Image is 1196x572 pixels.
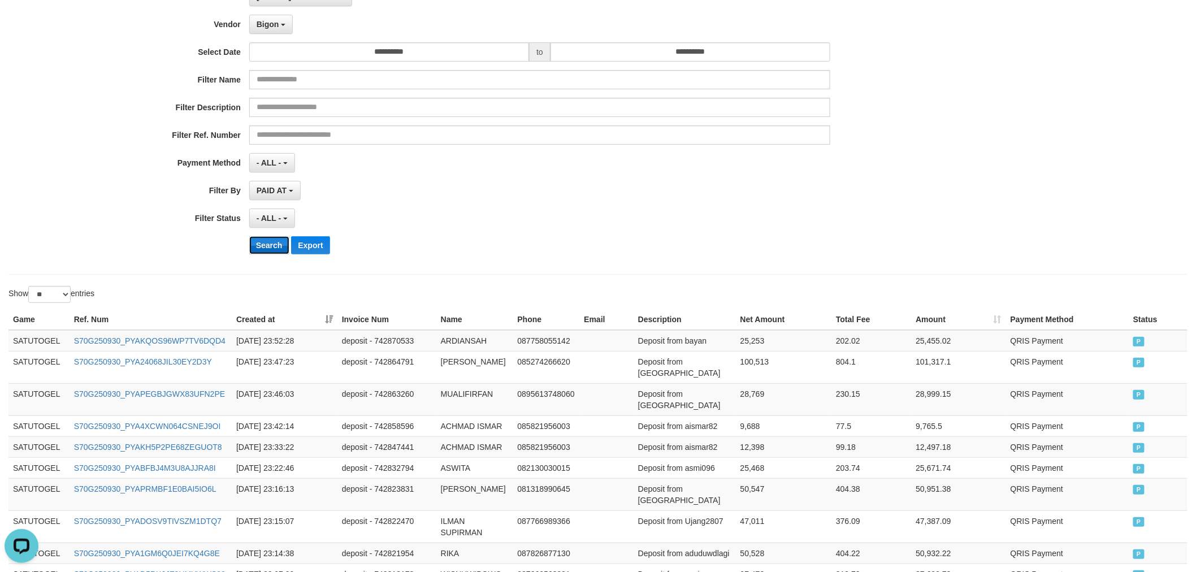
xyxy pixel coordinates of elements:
[232,478,337,510] td: [DATE] 23:16:13
[74,549,220,558] a: S70G250930_PYA1GM6Q0JEI7KQ4G8E
[74,336,226,345] a: S70G250930_PYAKQOS96WP7TV6DQD4
[513,351,580,383] td: 085274266620
[337,351,436,383] td: deposit - 742864791
[736,457,832,478] td: 25,468
[232,436,337,457] td: [DATE] 23:33:22
[831,436,911,457] td: 99.18
[5,5,38,38] button: Open LiveChat chat widget
[911,330,1006,352] td: 25,455.02
[736,543,832,564] td: 50,528
[337,383,436,415] td: deposit - 742863260
[1133,464,1145,474] span: PAID
[1129,309,1188,330] th: Status
[736,510,832,543] td: 47,011
[513,543,580,564] td: 087826877130
[1006,351,1129,383] td: QRIS Payment
[1006,510,1129,543] td: QRIS Payment
[436,457,513,478] td: ASWITA
[736,436,832,457] td: 12,398
[911,351,1006,383] td: 101,317.1
[436,478,513,510] td: [PERSON_NAME]
[1133,358,1145,367] span: PAID
[257,20,279,29] span: Bigon
[337,309,436,330] th: Invoice Num
[74,357,212,366] a: S70G250930_PYA24068JIL30EY2D3Y
[1006,309,1129,330] th: Payment Method
[28,286,71,303] select: Showentries
[337,543,436,564] td: deposit - 742821954
[436,510,513,543] td: ILMAN SUPIRMAN
[74,389,225,398] a: S70G250930_PYAPEGBJGWX83UFN2PE
[529,42,551,62] span: to
[337,436,436,457] td: deposit - 742847441
[1133,517,1145,527] span: PAID
[8,510,70,543] td: SATUTOGEL
[1006,543,1129,564] td: QRIS Payment
[74,463,216,473] a: S70G250930_PYABFBJ4M3U8AJJRA8I
[911,415,1006,436] td: 9,765.5
[736,351,832,383] td: 100,513
[8,383,70,415] td: SATUTOGEL
[634,510,736,543] td: Deposit from Ujang2807
[513,309,580,330] th: Phone
[831,543,911,564] td: 404.22
[74,443,222,452] a: S70G250930_PYAKH5P2PE68ZEGUOT8
[1006,330,1129,352] td: QRIS Payment
[232,383,337,415] td: [DATE] 23:46:03
[74,517,222,526] a: S70G250930_PYADOSV9TIVSZM1DTQ7
[257,158,281,167] span: - ALL -
[249,236,289,254] button: Search
[70,309,232,330] th: Ref. Num
[232,415,337,436] td: [DATE] 23:42:14
[513,415,580,436] td: 085821956003
[634,309,736,330] th: Description
[634,415,736,436] td: Deposit from aismar82
[436,543,513,564] td: RIKA
[634,457,736,478] td: Deposit from asmi096
[1006,415,1129,436] td: QRIS Payment
[74,484,216,493] a: S70G250930_PYAPRMBF1E0BAI5IO6L
[1133,443,1145,453] span: PAID
[1133,390,1145,400] span: PAID
[513,457,580,478] td: 082130030015
[634,330,736,352] td: Deposit from bayan
[249,209,295,228] button: - ALL -
[1006,436,1129,457] td: QRIS Payment
[8,457,70,478] td: SATUTOGEL
[232,330,337,352] td: [DATE] 23:52:28
[1006,478,1129,510] td: QRIS Payment
[291,236,330,254] button: Export
[911,457,1006,478] td: 25,671.74
[8,286,94,303] label: Show entries
[736,415,832,436] td: 9,688
[911,309,1006,330] th: Amount: activate to sort column ascending
[513,383,580,415] td: 0895613748060
[634,543,736,564] td: Deposit from aduduwdlagi
[831,383,911,415] td: 230.15
[74,422,221,431] a: S70G250930_PYA4XCWN064CSNEJ9OI
[831,330,911,352] td: 202.02
[831,510,911,543] td: 376.09
[1133,485,1145,495] span: PAID
[232,351,337,383] td: [DATE] 23:47:23
[8,478,70,510] td: SATUTOGEL
[337,330,436,352] td: deposit - 742870533
[337,478,436,510] td: deposit - 742823831
[436,415,513,436] td: ACHMAD ISMAR
[337,510,436,543] td: deposit - 742822470
[8,436,70,457] td: SATUTOGEL
[1133,337,1145,346] span: PAID
[831,351,911,383] td: 804.1
[736,383,832,415] td: 28,769
[579,309,634,330] th: Email
[736,330,832,352] td: 25,253
[831,457,911,478] td: 203.74
[831,415,911,436] td: 77.5
[513,478,580,510] td: 081318990645
[911,478,1006,510] td: 50,951.38
[337,457,436,478] td: deposit - 742832794
[513,510,580,543] td: 087766989366
[257,186,287,195] span: PAID AT
[249,153,295,172] button: - ALL -
[634,383,736,415] td: Deposit from [GEOGRAPHIC_DATA]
